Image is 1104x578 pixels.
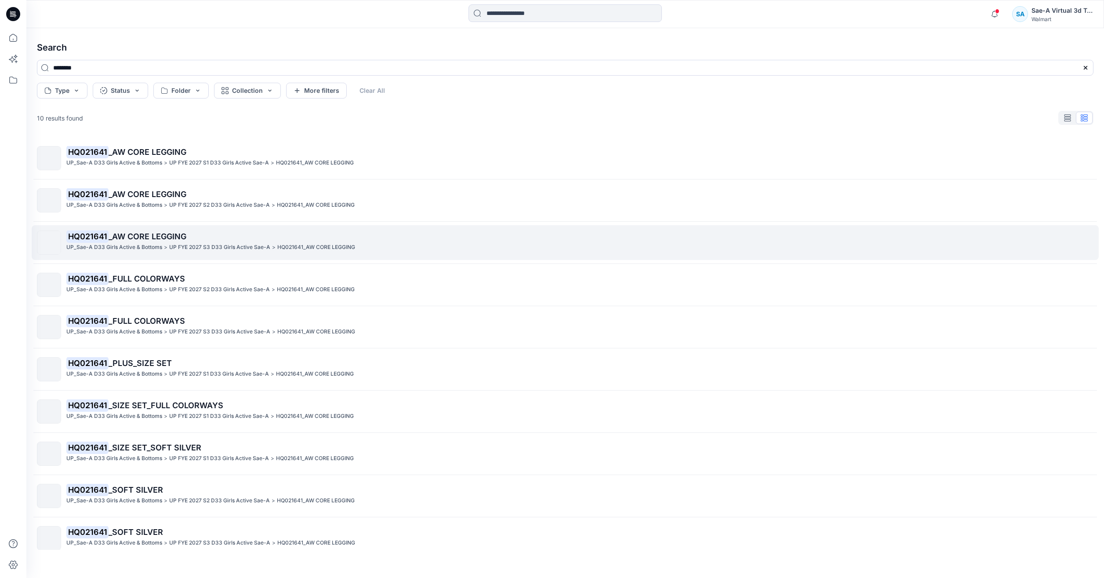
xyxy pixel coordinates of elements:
p: > [272,285,275,294]
p: UP_Sae-A D33 Girls Active & Bottoms [66,158,162,168]
p: HQ021641_AW CORE LEGGING [277,243,355,252]
p: HQ021641_AW CORE LEGGING [277,538,355,548]
a: HQ021641_AW CORE LEGGINGUP_Sae-A D33 Girls Active & Bottoms>UP FYE 2027 S3 D33 Girls Active Sae-A... [32,225,1099,260]
h4: Search [30,35,1100,60]
p: > [271,454,274,463]
p: > [164,243,167,252]
p: > [271,369,274,379]
p: > [164,285,167,294]
p: > [164,158,167,168]
mark: HQ021641 [66,272,109,285]
p: UP_Sae-A D33 Girls Active & Bottoms [66,454,162,463]
div: Walmart [1031,16,1093,22]
p: > [272,496,275,505]
p: > [272,243,276,252]
p: UP_Sae-A D33 Girls Active & Bottoms [66,369,162,379]
p: HQ021641_AW CORE LEGGING [277,327,355,337]
p: HQ021641_AW CORE LEGGING [276,412,354,421]
p: > [271,158,274,168]
mark: HQ021641 [66,526,109,538]
p: UP_Sae-A D33 Girls Active & Bottoms [66,538,162,548]
a: HQ021641_SOFT SILVERUP_Sae-A D33 Girls Active & Bottoms>UP FYE 2027 S3 D33 Girls Active Sae-A>HQ0... [32,521,1099,556]
span: _SOFT SILVER [109,527,163,537]
mark: HQ021641 [66,188,109,200]
p: HQ021641_AW CORE LEGGING [277,496,355,505]
p: HQ021641_AW CORE LEGGING [276,158,354,168]
button: Folder [153,83,209,99]
p: UP_Sae-A D33 Girls Active & Bottoms [66,496,162,505]
a: HQ021641_SIZE SET_SOFT SILVERUP_Sae-A D33 Girls Active & Bottoms>UP FYE 2027 S1 D33 Girls Active ... [32,436,1099,471]
p: HQ021641_AW CORE LEGGING [276,454,354,463]
span: _PLUS_SIZE SET [109,359,172,368]
p: > [164,369,167,379]
p: 10 results found [37,113,83,123]
span: _FULL COLORWAYS [109,316,185,326]
a: HQ021641_PLUS_SIZE SETUP_Sae-A D33 Girls Active & Bottoms>UP FYE 2027 S1 D33 Girls Active Sae-A>H... [32,352,1099,387]
mark: HQ021641 [66,146,109,158]
p: UP FYE 2027 S2 D33 Girls Active Sae-A [169,496,270,505]
p: UP_Sae-A D33 Girls Active & Bottoms [66,201,162,210]
mark: HQ021641 [66,315,109,327]
p: > [272,538,276,548]
span: _AW CORE LEGGING [109,190,186,199]
span: _SOFT SILVER [109,485,163,494]
p: UP FYE 2027 S2 D33 Girls Active Sae-A [169,285,270,294]
p: UP_Sae-A D33 Girls Active & Bottoms [66,412,162,421]
button: Collection [214,83,281,99]
p: > [164,412,167,421]
p: HQ021641_AW CORE LEGGING [276,369,354,379]
p: UP_Sae-A D33 Girls Active & Bottoms [66,327,162,337]
p: UP FYE 2027 S2 D33 Girls Active Sae-A [169,201,270,210]
span: _FULL COLORWAYS [109,274,185,283]
p: UP FYE 2027 S3 D33 Girls Active Sae-A [169,327,270,337]
span: _SIZE SET_FULL COLORWAYS [109,401,223,410]
p: UP FYE 2027 S1 D33 Girls Active Sae-A [169,158,269,168]
p: UP FYE 2027 S1 D33 Girls Active Sae-A [169,412,269,421]
p: > [164,538,167,548]
button: More filters [286,83,347,99]
span: _AW CORE LEGGING [109,232,186,241]
span: _SIZE SET_SOFT SILVER [109,443,201,452]
p: > [164,201,167,210]
a: HQ021641_AW CORE LEGGINGUP_Sae-A D33 Girls Active & Bottoms>UP FYE 2027 S1 D33 Girls Active Sae-A... [32,141,1099,176]
p: UP FYE 2027 S1 D33 Girls Active Sae-A [169,369,269,379]
mark: HQ021641 [66,230,109,242]
p: > [272,327,276,337]
p: > [164,454,167,463]
mark: HQ021641 [66,483,109,496]
p: HQ021641_AW CORE LEGGING [277,201,355,210]
p: UP FYE 2027 S3 D33 Girls Active Sae-A [169,243,270,252]
p: > [271,412,274,421]
p: UP_Sae-A D33 Girls Active & Bottoms [66,243,162,252]
mark: HQ021641 [66,399,109,411]
div: SA [1012,6,1028,22]
button: Type [37,83,87,99]
mark: HQ021641 [66,357,109,369]
a: HQ021641_FULL COLORWAYSUP_Sae-A D33 Girls Active & Bottoms>UP FYE 2027 S3 D33 Girls Active Sae-A>... [32,310,1099,344]
a: HQ021641_SOFT SILVERUP_Sae-A D33 Girls Active & Bottoms>UP FYE 2027 S2 D33 Girls Active Sae-A>HQ0... [32,479,1099,513]
p: UP FYE 2027 S3 D33 Girls Active Sae-A [169,538,270,548]
p: > [272,201,275,210]
p: UP_Sae-A D33 Girls Active & Bottoms [66,285,162,294]
a: HQ021641_SIZE SET_FULL COLORWAYSUP_Sae-A D33 Girls Active & Bottoms>UP FYE 2027 S1 D33 Girls Acti... [32,394,1099,429]
p: > [164,496,167,505]
p: UP FYE 2027 S1 D33 Girls Active Sae-A [169,454,269,463]
p: HQ021641_AW CORE LEGGING [277,285,355,294]
span: _AW CORE LEGGING [109,147,186,157]
div: Sae-A Virtual 3d Team [1031,5,1093,16]
button: Status [93,83,148,99]
mark: HQ021641 [66,441,109,454]
p: > [164,327,167,337]
a: HQ021641_FULL COLORWAYSUP_Sae-A D33 Girls Active & Bottoms>UP FYE 2027 S2 D33 Girls Active Sae-A>... [32,267,1099,302]
a: HQ021641_AW CORE LEGGINGUP_Sae-A D33 Girls Active & Bottoms>UP FYE 2027 S2 D33 Girls Active Sae-A... [32,183,1099,218]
